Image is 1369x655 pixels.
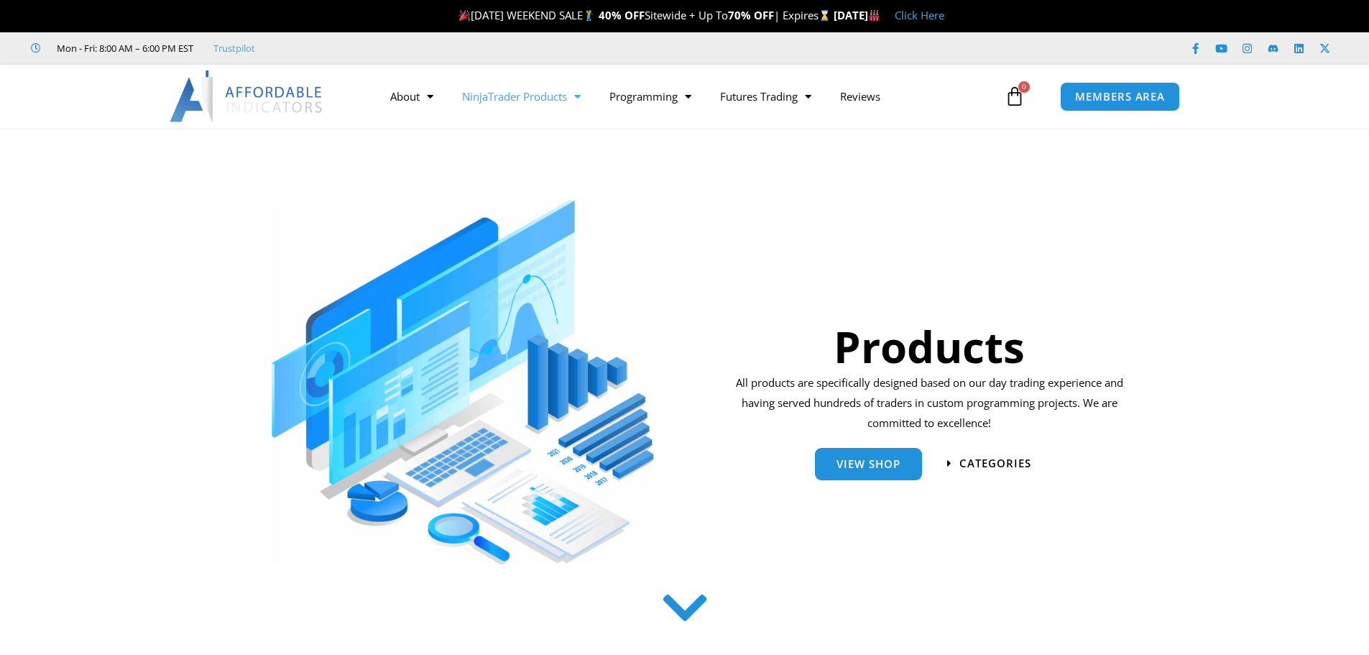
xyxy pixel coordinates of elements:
[819,10,830,21] img: ⌛
[1018,81,1030,93] span: 0
[1075,91,1165,102] span: MEMBERS AREA
[869,10,880,21] img: 🏭
[53,40,193,57] span: Mon - Fri: 8:00 AM – 6:00 PM EST
[459,10,470,21] img: 🎉
[728,8,774,22] strong: 70% OFF
[584,10,594,21] img: 🏌️‍♂️
[826,80,895,113] a: Reviews
[731,316,1128,377] h1: Products
[947,458,1031,469] a: categories
[731,373,1128,434] p: All products are specifically designed based on our day trading experience and having served hund...
[170,70,324,122] img: LogoAI | Affordable Indicators – NinjaTrader
[376,80,448,113] a: About
[815,448,922,480] a: View Shop
[376,80,1001,113] nav: Menu
[595,80,706,113] a: Programming
[983,75,1046,117] a: 0
[456,8,833,22] span: [DATE] WEEKEND SALE Sitewide + Up To | Expires
[448,80,595,113] a: NinjaTrader Products
[599,8,645,22] strong: 40% OFF
[272,200,653,564] img: ProductsSection scaled | Affordable Indicators – NinjaTrader
[895,8,944,22] a: Click Here
[959,458,1031,469] span: categories
[213,40,255,57] a: Trustpilot
[834,8,880,22] strong: [DATE]
[836,459,900,470] span: View Shop
[706,80,826,113] a: Futures Trading
[1060,82,1180,111] a: MEMBERS AREA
